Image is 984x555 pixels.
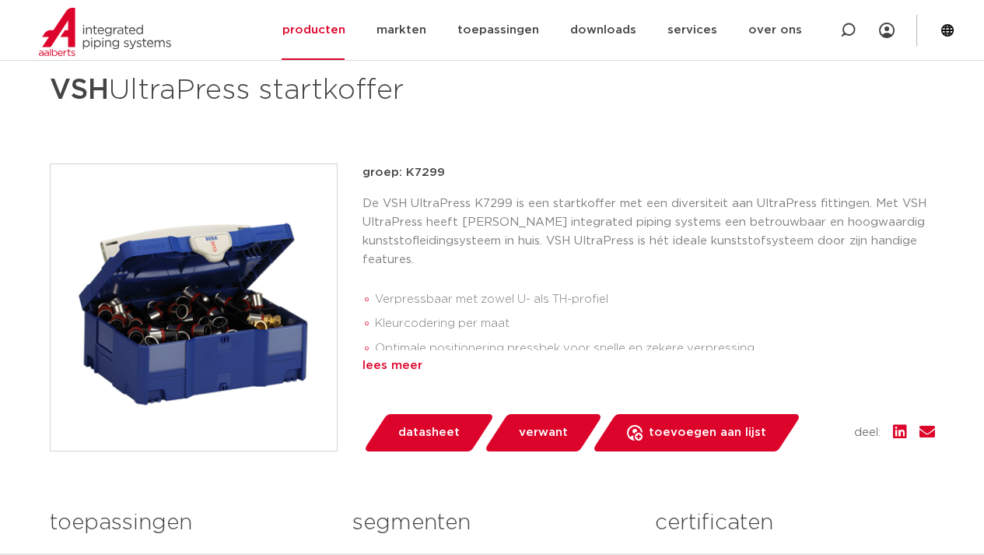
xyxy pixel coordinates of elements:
span: toevoegen aan lijst [649,420,766,445]
span: deel: [854,423,881,442]
h3: toepassingen [50,508,329,539]
p: groep: K7299 [362,163,935,182]
a: datasheet [362,414,495,451]
h3: certificaten [655,508,934,539]
p: De VSH UltraPress K7299 is een startkoffer met een diversiteit aan UltraPress fittingen. Met VSH ... [362,195,935,269]
a: verwant [483,414,603,451]
div: lees meer [362,357,935,375]
h1: UltraPress startkoffer [50,67,634,114]
span: datasheet [398,420,460,445]
img: Product Image for VSH UltraPress startkoffer [51,164,337,451]
span: verwant [519,420,568,445]
h3: segmenten [352,508,632,539]
strong: VSH [50,76,109,104]
li: Kleurcodering per maat [375,311,935,336]
li: Optimale positionering pressbek voor snelle en zekere verpressing [375,336,935,361]
li: Verpressbaar met zowel U- als TH-profiel [375,287,935,312]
